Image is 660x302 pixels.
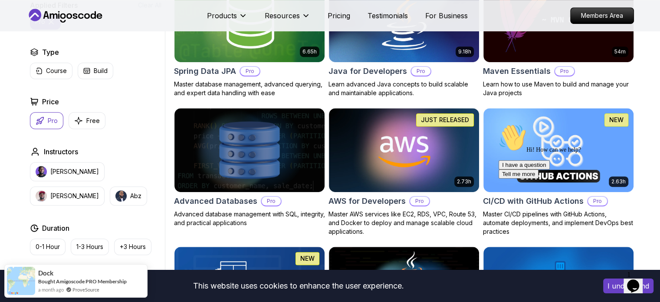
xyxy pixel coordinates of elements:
a: Testimonials [368,10,408,21]
img: CI/CD with GitHub Actions card [483,108,634,192]
img: provesource social proof notification image [7,267,35,295]
p: Pro [48,116,58,125]
h2: Instructors [44,146,78,157]
img: AWS for Developers card [329,108,479,192]
img: instructor img [36,190,47,202]
h2: CI/CD with GitHub Actions [483,195,584,207]
p: Free [86,116,100,125]
p: Master CI/CD pipelines with GitHub Actions, automate deployments, and implement DevOps best pract... [483,210,634,236]
button: Pro [30,112,63,129]
span: a month ago [38,286,64,293]
p: Learn how to use Maven to build and manage your Java projects [483,80,634,97]
a: Members Area [570,7,634,24]
p: Abz [130,192,141,200]
p: Pro [411,67,430,76]
p: 6.65h [302,48,317,55]
h2: Type [42,47,59,57]
p: +3 Hours [120,242,146,251]
p: Build [94,66,108,75]
p: NEW [300,254,315,263]
button: Accept cookies [603,279,653,293]
p: Learn advanced Java concepts to build scalable and maintainable applications. [328,80,479,97]
p: Course [46,66,67,75]
a: CI/CD with GitHub Actions card2.63hNEWCI/CD with GitHub ActionsProMaster CI/CD pipelines with Git... [483,108,634,236]
button: Tell me more [3,49,43,58]
p: Pro [410,197,429,206]
img: instructor img [115,190,127,202]
div: 👋Hi! How can we help?I have a questionTell me more [3,3,160,58]
iframe: chat widget [495,120,651,263]
a: Advanced Databases cardAdvanced DatabasesProAdvanced database management with SQL, integrity, and... [174,108,325,228]
span: Dock [38,269,53,277]
button: I have a question [3,40,55,49]
a: AWS for Developers card2.73hJUST RELEASEDAWS for DevelopersProMaster AWS services like EC2, RDS, ... [328,108,479,236]
button: Products [207,10,247,28]
p: Master AWS services like EC2, RDS, VPC, Route 53, and Docker to deploy and manage scalable cloud ... [328,210,479,236]
p: JUST RELEASED [421,116,469,124]
h2: Spring Data JPA [174,65,236,77]
span: Hi! How can we help? [3,26,86,33]
a: ProveSource [72,286,99,293]
p: 54m [614,48,626,55]
iframe: chat widget [624,267,651,293]
button: 1-3 Hours [71,239,109,255]
button: Free [69,112,105,129]
a: Amigoscode PRO Membership [56,278,127,285]
p: Advanced database management with SQL, integrity, and practical applications [174,210,325,227]
button: instructor imgAbz [110,186,147,206]
a: For Business [425,10,468,21]
button: Course [30,63,72,79]
span: Bought [38,278,55,285]
button: +3 Hours [114,239,151,255]
p: 0-1 Hour [36,242,60,251]
p: 1-3 Hours [76,242,103,251]
img: Advanced Databases card [174,108,325,192]
p: Master database management, advanced querying, and expert data handling with ease [174,80,325,97]
p: Products [207,10,237,21]
h2: AWS for Developers [328,195,406,207]
button: Build [78,63,113,79]
p: Pro [555,67,574,76]
h2: Maven Essentials [483,65,551,77]
p: Pro [262,197,281,206]
h2: Advanced Databases [174,195,257,207]
div: This website uses cookies to enhance the user experience. [7,276,590,295]
h2: Price [42,96,59,107]
button: Resources [265,10,310,28]
button: 0-1 Hour [30,239,66,255]
p: Members Area [571,8,634,23]
p: 9.18h [458,48,471,55]
h2: Java for Developers [328,65,407,77]
p: [PERSON_NAME] [50,167,99,176]
p: Pro [240,67,259,76]
button: instructor img[PERSON_NAME] [30,186,105,206]
button: instructor img[PERSON_NAME] [30,162,105,181]
img: :wave: [3,3,31,31]
p: Resources [265,10,300,21]
img: instructor img [36,166,47,177]
a: Pricing [328,10,350,21]
h2: Duration [42,223,69,233]
p: [PERSON_NAME] [50,192,99,200]
p: NEW [609,116,624,124]
p: 2.73h [457,178,471,185]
